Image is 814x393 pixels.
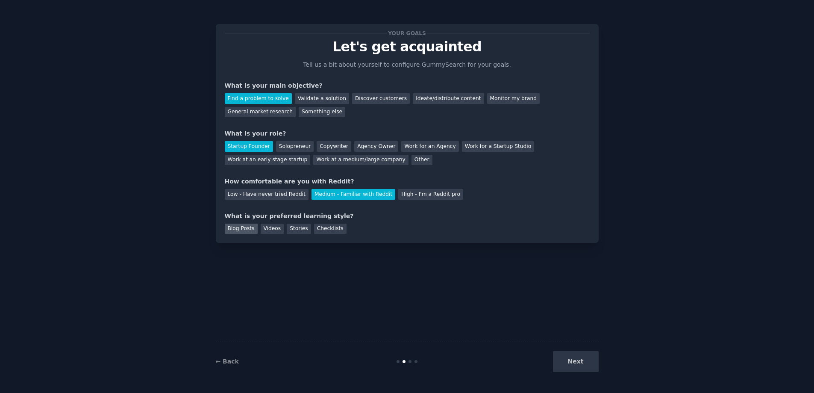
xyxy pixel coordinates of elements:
div: Medium - Familiar with Reddit [311,189,395,200]
div: Other [411,155,432,165]
div: Blog Posts [225,224,258,234]
span: Your goals [387,29,428,38]
p: Let's get acquainted [225,39,590,54]
a: ← Back [216,358,239,365]
div: Monitor my brand [487,93,540,104]
div: High - I'm a Reddit pro [398,189,463,200]
div: What is your preferred learning style? [225,212,590,221]
div: Solopreneur [276,141,314,152]
div: Stories [287,224,311,234]
div: Startup Founder [225,141,273,152]
div: What is your role? [225,129,590,138]
div: Copywriter [317,141,351,152]
div: Work for an Agency [401,141,458,152]
div: Find a problem to solve [225,93,292,104]
div: Work at a medium/large company [313,155,408,165]
div: How comfortable are you with Reddit? [225,177,590,186]
div: Agency Owner [354,141,398,152]
div: Videos [261,224,284,234]
div: Validate a solution [295,93,349,104]
div: General market research [225,107,296,118]
div: Checklists [314,224,347,234]
p: Tell us a bit about yourself to configure GummySearch for your goals. [300,60,515,69]
div: What is your main objective? [225,81,590,90]
div: Something else [299,107,345,118]
div: Ideate/distribute content [413,93,484,104]
div: Low - Have never tried Reddit [225,189,309,200]
div: Work for a Startup Studio [462,141,534,152]
div: Discover customers [352,93,410,104]
div: Work at an early stage startup [225,155,311,165]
